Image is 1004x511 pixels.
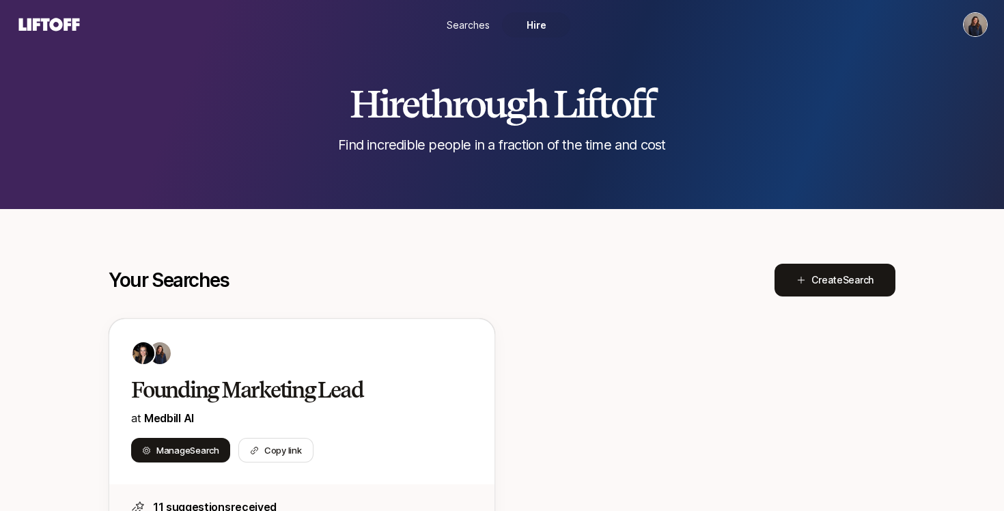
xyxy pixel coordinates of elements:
h2: Founding Marketing Lead [131,376,444,404]
img: cabb3c5f_3984_436f_93ed_aa7116e89977.jpg [133,342,154,364]
p: Your Searches [109,269,229,291]
button: Copy link [238,438,313,462]
a: Searches [434,12,502,38]
button: ManageSearch [131,438,230,462]
span: Search [190,445,219,456]
img: Laetitia Gazay [964,13,987,36]
img: 550054f6_838d_4e23_b616_c6da54a19144.jpg [149,342,171,364]
a: Medbill AI [144,411,194,425]
p: at [131,409,473,427]
span: Manage [156,443,219,457]
span: through Liftoff [419,81,654,127]
button: Laetitia Gazay [963,12,988,37]
h2: Hire [350,83,654,124]
span: Searches [447,18,490,32]
button: CreateSearch [775,264,895,296]
span: Hire [527,18,546,32]
p: Find incredible people in a fraction of the time and cost [338,135,665,154]
span: Search [843,274,874,286]
a: Hire [502,12,570,38]
span: Create [811,272,874,288]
